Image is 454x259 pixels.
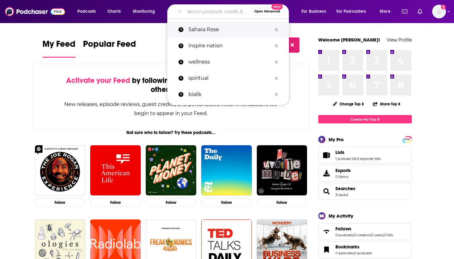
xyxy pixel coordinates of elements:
a: PRO [403,137,411,141]
div: Not sure who to follow? Try these podcasts... [32,130,310,135]
span: My Feed [42,39,76,53]
div: Search podcasts, credits, & more... [173,4,295,19]
a: View Profile [387,37,412,43]
a: Bookmarks [320,245,333,254]
a: 1 podcast list [335,156,356,161]
span: For Business [301,7,326,16]
div: My Pro [329,137,344,142]
span: Exports [335,168,351,173]
span: Searches [318,183,412,200]
span: Lists [335,150,344,155]
p: spiritual [188,70,271,86]
button: Share Top 8 [373,98,401,110]
span: 0 items [335,175,351,179]
span: , [383,233,383,237]
a: spiritual [167,70,289,86]
button: Change Top 8 [329,100,368,108]
p: Sahara Rose [188,22,271,38]
p: wellness [188,54,271,70]
a: Lists [335,150,381,155]
button: Follow [35,198,85,207]
a: Follows [335,226,393,232]
button: Follow [257,198,307,207]
img: User Profile [432,5,446,18]
a: bialik [167,86,289,103]
a: My Feed [42,39,76,58]
span: Popular Feed [83,39,136,53]
button: Follow [90,198,141,207]
button: Follow [201,198,252,207]
span: , [353,233,354,237]
button: Open AdvancedNew [251,8,283,15]
span: Follows [318,223,412,240]
img: The Joe Rogan Experience [35,145,85,196]
button: open menu [297,7,334,17]
a: Popular Feed [83,39,136,58]
div: My Activity [329,213,353,219]
span: New [271,4,283,10]
p: bialik [188,86,271,103]
a: Charts [103,7,124,17]
span: Lists [318,147,412,164]
button: open menu [73,7,104,17]
a: 3 saved [335,193,348,197]
a: Create My Top 8 [318,115,412,123]
a: 0 users [371,233,383,237]
a: inspire nation [167,38,289,54]
span: Monitoring [133,7,155,16]
a: 0 creators [354,233,370,237]
a: Lists [320,151,333,160]
a: Sahara Rose [167,22,289,38]
span: Activate your Feed [66,76,130,85]
button: Follow [146,198,196,207]
a: 0 episodes [335,251,354,255]
button: Show profile menu [432,5,446,18]
span: Charts [107,7,121,16]
a: Follows [320,227,333,236]
input: Search podcasts, credits, & more... [184,7,251,17]
a: Bookmarks [335,244,372,250]
a: 0 episode lists [357,156,381,161]
a: Show notifications dropdown [399,6,410,17]
img: Planet Money [146,145,196,196]
a: Searches [320,187,333,196]
span: Logged in as rpendrick [432,5,446,18]
div: by following Podcasts, Creators, Lists, and other Users! [64,76,278,94]
a: 0 lists [383,233,393,237]
img: The Daily [201,145,252,196]
a: Show notifications dropdown [415,6,425,17]
img: My Favorite Murder with Karen Kilgariff and Georgia Hardstark [257,145,307,196]
div: New releases, episode reviews, guest credits, and personalized recommendations will begin to appe... [64,100,278,118]
a: Exports [318,165,412,182]
span: Podcasts [77,7,96,16]
img: Podchaser - Follow, Share and Rate Podcasts [5,6,65,17]
button: open menu [375,7,398,17]
button: open menu [332,7,375,17]
a: Welcome [PERSON_NAME]! [318,37,380,43]
img: This American Life [90,145,141,196]
a: 0 podcasts [335,233,353,237]
span: Exports [320,169,333,178]
p: inspire nation [188,38,271,54]
span: For Podcasters [336,7,366,16]
span: Bookmarks [318,241,412,258]
span: Follows [335,226,351,232]
svg: Add a profile image [441,5,446,10]
span: Bookmarks [335,244,359,250]
a: Searches [335,186,355,191]
a: 0 podcasts [354,251,372,255]
a: wellness [167,54,289,70]
span: Open Advanced [254,10,280,13]
span: More [380,7,390,16]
